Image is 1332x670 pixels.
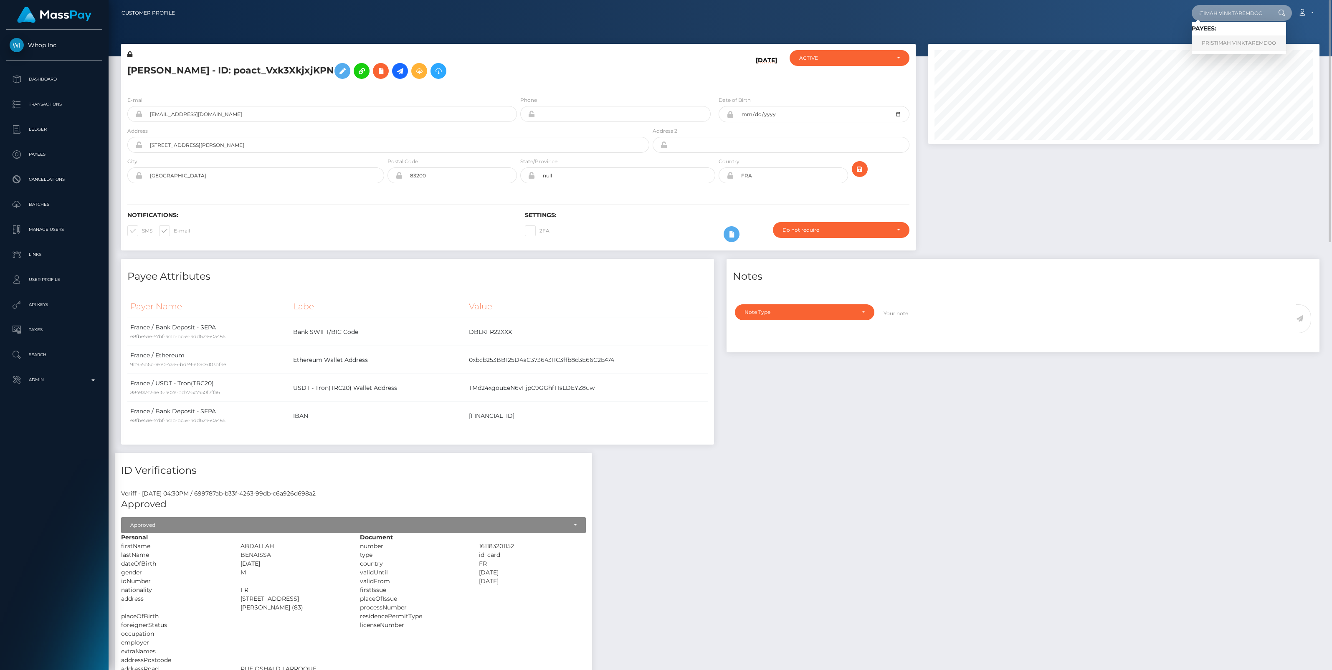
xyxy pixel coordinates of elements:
a: API Keys [6,294,102,315]
div: ACTIVE [799,55,890,61]
label: Address 2 [653,127,677,135]
td: USDT - Tron(TRC20) Wallet Address [290,374,466,402]
td: [FINANCIAL_ID] [466,402,708,430]
label: Phone [520,96,537,104]
th: Label [290,295,466,318]
a: User Profile [6,269,102,290]
div: validUntil [354,568,473,577]
small: e8fbe5ae-57bf-4c1b-bc59-4dd62460a486 [130,334,225,339]
div: placeOfIssue [354,594,473,603]
a: Cancellations [6,169,102,190]
small: 8849a742-ae16-402e-bd77-5c7450f7ffa6 [130,389,220,395]
a: Taxes [6,319,102,340]
div: foreignerStatus [115,621,234,630]
label: City [127,158,137,165]
h6: [DATE] [756,57,777,86]
div: Veriff - [DATE] 04:30PM / 699787ab-b33f-4263-99db-c6a926d698a2 [115,489,592,498]
label: Address [127,127,148,135]
p: Payees [10,148,99,161]
strong: Document [360,533,393,541]
div: firstName [115,542,234,551]
div: ABDALLAH [234,542,354,551]
div: number [354,542,473,551]
p: Cancellations [10,173,99,186]
label: State/Province [520,158,557,165]
h4: Payee Attributes [127,269,708,284]
button: Note Type [735,304,874,320]
a: Transactions [6,94,102,115]
div: country [354,559,473,568]
div: lastName [115,551,234,559]
th: Payer Name [127,295,290,318]
th: Value [466,295,708,318]
td: France / Ethereum [127,346,290,374]
div: 161183201152 [473,542,592,551]
div: residencePermitType [354,612,473,621]
div: validFrom [354,577,473,586]
div: dateOfBirth [115,559,234,568]
a: Initiate Payout [392,63,408,79]
span: Whop Inc [6,41,102,49]
strong: Personal [121,533,148,541]
p: Transactions [10,98,99,111]
td: IBAN [290,402,466,430]
div: extraNames [115,647,234,656]
p: Dashboard [10,73,99,86]
label: Postal Code [387,158,418,165]
a: Links [6,244,102,265]
div: gender [115,568,234,577]
div: FR [473,559,592,568]
a: Customer Profile [122,4,175,22]
p: User Profile [10,273,99,286]
button: Do not require [773,222,909,238]
label: Country [719,158,739,165]
h6: Payees: [1192,25,1286,32]
div: addressPostcode [115,656,234,665]
h6: Notifications: [127,212,512,219]
div: M [234,568,354,577]
div: FR [234,586,354,594]
td: DBLKFR22XXX [466,318,708,346]
div: type [354,551,473,559]
a: Admin [6,369,102,390]
td: France / USDT - Tron(TRC20) [127,374,290,402]
h5: Approved [121,498,586,511]
td: 0xbcb253BB125D4aC37364311C3ffb8d3E66C2E474 [466,346,708,374]
small: e8fbe5ae-57bf-4c1b-bc59-4dd62460a486 [130,417,225,423]
p: Batches [10,198,99,211]
h5: [PERSON_NAME] - ID: poact_Vxk3XkjxjKPN [127,59,645,83]
p: Manage Users [10,223,99,236]
label: E-mail [127,96,144,104]
p: Ledger [10,123,99,136]
div: Approved [130,522,567,528]
a: Search [6,344,102,365]
a: Payees [6,144,102,165]
img: MassPay Logo [17,7,91,23]
div: occupation [115,630,234,638]
label: Date of Birth [719,96,751,104]
h6: Settings: [525,212,910,219]
a: Batches [6,194,102,215]
div: employer [115,638,234,647]
div: [DATE] [473,577,592,586]
div: [DATE] [473,568,592,577]
a: PRISTIMAH VINKTAREMDOO [1192,35,1286,51]
td: TMd24xgouEeN6vFjpC9GGhf1TsLDEYZ8uw [466,374,708,402]
h4: ID Verifications [121,463,586,478]
input: Search... [1192,5,1270,21]
div: [STREET_ADDRESS][PERSON_NAME] (83) [234,594,354,612]
td: Bank SWIFT/BIC Code [290,318,466,346]
div: nationality [115,586,234,594]
img: Whop Inc [10,38,24,52]
div: address [115,594,234,612]
div: idNumber [115,577,234,586]
button: Approved [121,517,586,533]
p: Search [10,349,99,361]
p: API Keys [10,298,99,311]
td: France / Bank Deposit - SEPA [127,318,290,346]
label: 2FA [525,225,550,236]
label: E-mail [159,225,190,236]
td: France / Bank Deposit - SEPA [127,402,290,430]
td: Ethereum Wallet Address [290,346,466,374]
div: firstIssue [354,586,473,594]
